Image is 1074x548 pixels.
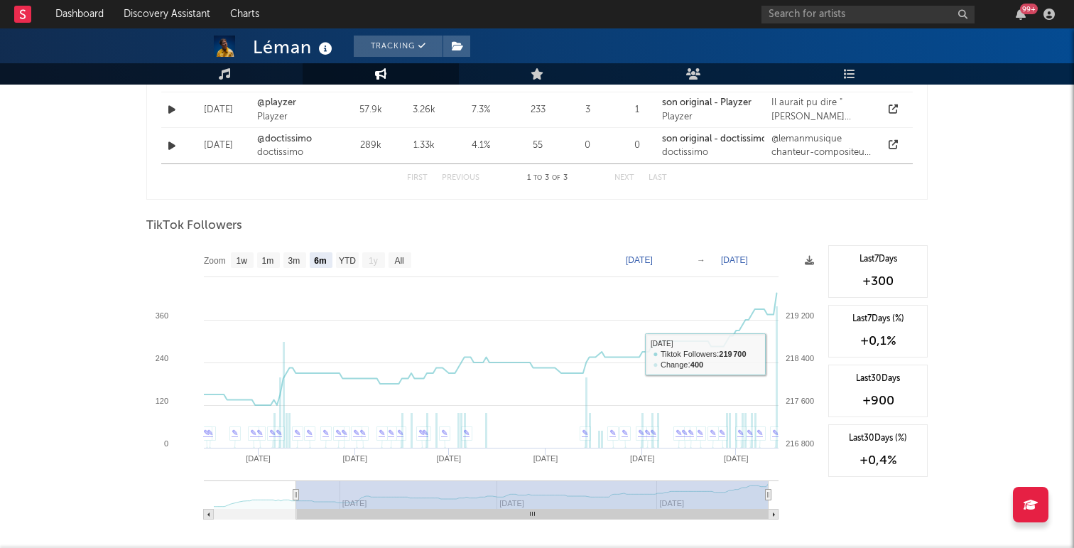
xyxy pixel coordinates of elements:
a: son original - PlayzerPlayzer [662,96,752,124]
div: 289k [342,139,399,153]
div: 0 [619,139,655,153]
div: 0 [563,139,612,153]
div: @lemanmusique chanteur-compositeur révélé dans The Voice, revient sur le rôle clé que la thérapie... [771,132,874,160]
a: ✎ [418,429,425,437]
div: Last 30 Days (%) [836,432,920,445]
a: ✎ [306,429,313,437]
div: 3 [563,103,612,117]
a: ✎ [441,429,447,437]
a: ✎ [359,429,366,437]
div: Last 7 Days (%) [836,313,920,326]
a: ✎ [397,429,403,437]
a: @doctissimo [257,132,335,146]
text: YTD [339,256,356,266]
a: ✎ [335,429,342,437]
a: ✎ [697,429,703,437]
a: ✎ [322,429,329,437]
div: 1.33k [406,139,442,153]
div: 1 3 3 [508,170,586,187]
a: ✎ [422,429,428,437]
a: ✎ [644,429,651,437]
a: ✎ [294,429,300,437]
a: ✎ [388,429,394,437]
text: 218 400 [786,354,814,362]
text: [DATE] [721,255,748,265]
div: +0,4 % [836,452,920,469]
a: @playzer [257,96,335,110]
text: [DATE] [626,255,653,265]
div: 233 [520,103,555,117]
button: Last [649,174,667,182]
text: [DATE] [343,454,368,463]
div: [DATE] [186,139,250,153]
div: Last 7 Days [836,253,920,266]
a: ✎ [772,429,779,437]
div: 3.26k [406,103,442,117]
div: [DATE] [186,103,250,117]
div: Last 30 Days [836,372,920,385]
div: Playzer [257,110,335,124]
div: 57.9k [342,103,399,117]
strong: son original - Playzer [662,98,752,107]
a: ✎ [688,429,694,437]
text: All [394,256,403,266]
a: ✎ [207,429,213,437]
div: Léman [253,36,336,59]
text: [DATE] [246,454,271,463]
text: → [697,255,705,265]
a: ✎ [269,429,276,437]
a: ✎ [719,429,725,437]
a: ✎ [756,429,763,437]
div: Playzer [662,110,752,124]
div: doctissimo [662,146,767,160]
div: 1 [619,103,655,117]
text: Zoom [204,256,226,266]
div: +900 [836,392,920,409]
div: +300 [836,273,920,290]
a: ✎ [353,429,359,437]
a: ✎ [341,429,347,437]
a: ✎ [232,429,238,437]
a: ✎ [710,429,716,437]
div: doctissimo [257,146,335,160]
a: son original - doctissimodoctissimo [662,132,767,160]
button: Next [614,174,634,182]
text: [DATE] [533,454,558,463]
a: ✎ [638,429,644,437]
input: Search for artists [761,6,975,23]
text: 0 [164,439,168,448]
div: 99 + [1020,4,1038,14]
text: [DATE] [436,454,461,463]
a: ✎ [650,429,656,437]
a: ✎ [379,429,385,437]
a: ✎ [582,429,588,437]
text: 240 [156,354,168,362]
text: 6m [314,256,326,266]
a: ✎ [681,429,688,437]
button: 99+ [1016,9,1026,20]
button: Previous [442,174,479,182]
text: 360 [156,311,168,320]
text: 1y [369,256,378,266]
a: ✎ [256,429,263,437]
a: ✎ [737,429,744,437]
div: Il aurait pu dire "[PERSON_NAME] arrêter la musique" mais @lemanmusique a préféré dire ... ❤️ Son... [771,96,874,124]
div: 4.1 % [449,139,513,153]
span: of [552,175,560,181]
div: +0,1 % [836,333,920,350]
a: ✎ [276,429,282,437]
a: ✎ [622,429,628,437]
text: 1w [237,256,248,266]
div: 55 [520,139,555,153]
span: to [533,175,542,181]
a: ✎ [250,429,256,437]
a: ✎ [463,429,470,437]
text: 216 800 [786,439,814,448]
button: First [407,174,428,182]
a: ✎ [203,429,210,437]
text: 219 200 [786,311,814,320]
a: ✎ [747,429,753,437]
a: ✎ [609,429,616,437]
div: 7.3 % [449,103,513,117]
button: Tracking [354,36,443,57]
